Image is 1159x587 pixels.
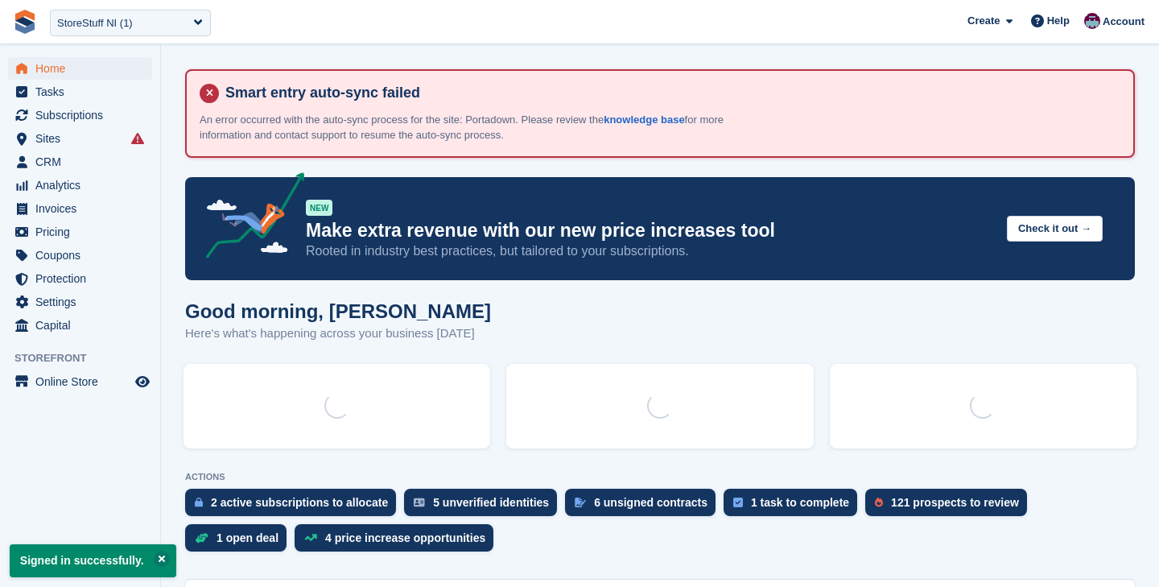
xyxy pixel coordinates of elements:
span: Online Store [35,370,132,393]
span: Sites [35,127,132,150]
span: Capital [35,314,132,337]
span: Invoices [35,197,132,220]
a: menu [8,370,152,393]
button: Check it out → [1007,216,1103,242]
img: active_subscription_to_allocate_icon-d502201f5373d7db506a760aba3b589e785aa758c864c3986d89f69b8ff3... [195,497,203,507]
div: 1 open deal [217,531,278,544]
h1: Good morning, [PERSON_NAME] [185,300,491,322]
img: Brian Young [1084,13,1100,29]
span: Coupons [35,244,132,267]
span: Storefront [14,350,160,366]
span: Settings [35,291,132,313]
span: Protection [35,267,132,290]
span: CRM [35,151,132,173]
img: contract_signature_icon-13c848040528278c33f63329250d36e43548de30e8caae1d1a13099fd9432cc5.svg [575,498,586,507]
span: Create [967,13,1000,29]
span: Home [35,57,132,80]
a: menu [8,81,152,103]
div: 4 price increase opportunities [325,531,485,544]
a: menu [8,104,152,126]
a: 5 unverified identities [404,489,565,524]
img: price_increase_opportunities-93ffe204e8149a01c8c9dc8f82e8f89637d9d84a8eef4429ea346261dce0b2c0.svg [304,534,317,541]
span: Subscriptions [35,104,132,126]
a: menu [8,244,152,267]
p: Signed in successfully. [10,544,176,577]
p: ACTIONS [185,472,1135,482]
a: 2 active subscriptions to allocate [185,489,404,524]
a: menu [8,127,152,150]
span: Account [1103,14,1145,30]
h4: Smart entry auto-sync failed [219,84,1120,102]
div: NEW [306,200,332,216]
a: menu [8,174,152,196]
a: menu [8,221,152,243]
a: 121 prospects to review [865,489,1035,524]
img: prospect-51fa495bee0391a8d652442698ab0144808aea92771e9ea1ae160a38d050c398.svg [875,498,883,507]
i: Smart entry sync failures have occurred [131,132,144,145]
a: menu [8,151,152,173]
img: deal-1b604bf984904fb50ccaf53a9ad4b4a5d6e5aea283cecdc64d6e3604feb123c2.svg [195,532,208,544]
a: menu [8,314,152,337]
p: Here's what's happening across your business [DATE] [185,325,491,343]
img: verify_identity-adf6edd0f0f0b5bbfe63781bf79b02c33cf7c696d77639b501bdc392416b5a36.svg [414,498,425,507]
a: menu [8,267,152,290]
img: price-adjustments-announcement-icon-8257ccfd72463d97f412b2fc003d46551f7dbcb40ab6d574587a9cd5c0d94... [192,172,305,264]
div: 2 active subscriptions to allocate [211,496,388,509]
a: menu [8,57,152,80]
a: menu [8,197,152,220]
span: Pricing [35,221,132,243]
span: Help [1047,13,1070,29]
a: menu [8,291,152,313]
div: 121 prospects to review [891,496,1019,509]
div: 1 task to complete [751,496,849,509]
a: 4 price increase opportunities [295,524,501,560]
div: 6 unsigned contracts [594,496,707,509]
a: 1 task to complete [724,489,865,524]
img: stora-icon-8386f47178a22dfd0bd8f6a31ec36ba5ce8667c1dd55bd0f319d3a0aa187defe.svg [13,10,37,34]
img: task-75834270c22a3079a89374b754ae025e5fb1db73e45f91037f5363f120a921f8.svg [733,498,743,507]
div: 5 unverified identities [433,496,549,509]
span: Tasks [35,81,132,103]
p: Make extra revenue with our new price increases tool [306,219,994,242]
a: 6 unsigned contracts [565,489,724,524]
div: StoreStuff NI (1) [57,15,133,31]
a: Preview store [133,372,152,391]
span: Analytics [35,174,132,196]
a: 1 open deal [185,524,295,560]
a: knowledge base [604,114,684,126]
p: Rooted in industry best practices, but tailored to your subscriptions. [306,242,994,260]
p: An error occurred with the auto-sync process for the site: Portadown. Please review the for more ... [200,112,763,143]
